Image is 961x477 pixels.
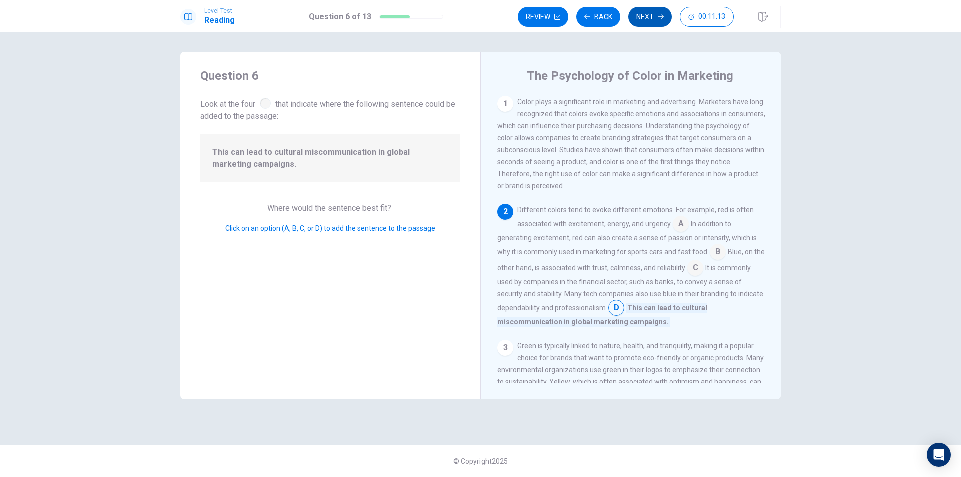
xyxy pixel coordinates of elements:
[518,7,568,27] button: Review
[225,224,435,232] span: Click on an option (A, B, C, or D) to add the sentence to the passage
[710,244,726,260] span: B
[680,7,734,27] button: 00:11:13
[497,342,764,446] span: Green is typically linked to nature, health, and tranquility, making it a popular choice for bran...
[497,340,513,356] div: 3
[698,13,725,21] span: 00:11:13
[673,216,689,232] span: A
[517,206,754,228] span: Different colors tend to evoke different emotions. For example, red is often associated with exci...
[497,220,757,256] span: In addition to generating excitement, red can also create a sense of passion or intensity, which ...
[212,146,448,170] span: This can lead to cultural miscommunication in global marketing campaigns.
[497,98,765,190] span: Color plays a significant role in marketing and advertising. Marketers have long recognized that ...
[608,300,624,316] span: D
[200,96,460,122] span: Look at the four that indicate where the following sentence could be added to the passage:
[628,7,672,27] button: Next
[497,96,513,112] div: 1
[200,68,460,84] h4: Question 6
[309,11,371,23] h1: Question 6 of 13
[576,7,620,27] button: Back
[497,204,513,220] div: 2
[204,14,235,26] h1: Reading
[527,68,733,84] h4: The Psychology of Color in Marketing
[204,7,235,14] span: Level Test
[927,443,951,467] div: Open Intercom Messenger
[267,203,393,213] span: Where would the sentence best fit?
[453,457,508,465] span: © Copyright 2025
[687,260,703,276] span: C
